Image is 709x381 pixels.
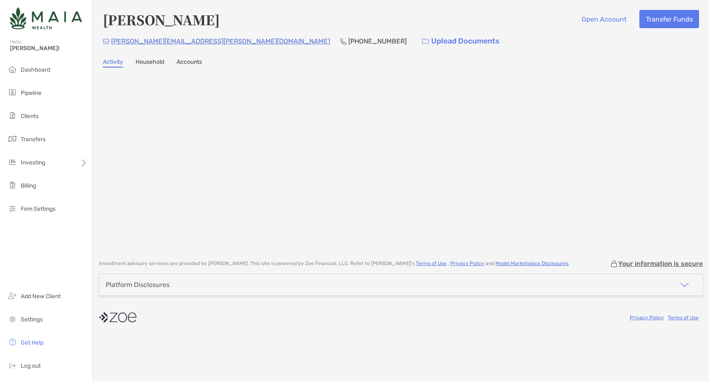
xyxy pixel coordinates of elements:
span: Clients [21,113,39,120]
img: transfers icon [7,134,17,144]
p: [PHONE_NUMBER] [348,36,407,46]
img: add_new_client icon [7,291,17,301]
img: Zoe Logo [10,3,82,33]
span: Billing [21,182,36,189]
img: logout icon [7,360,17,370]
img: billing icon [7,180,17,190]
span: Log out [21,362,41,369]
a: Model Marketplace Disclosures [495,260,568,266]
a: Privacy Policy [450,260,484,266]
h4: [PERSON_NAME] [103,10,220,29]
span: Firm Settings [21,205,56,212]
p: Your information is secure [618,260,703,268]
img: icon arrow [680,280,690,290]
img: settings icon [7,314,17,324]
span: Settings [21,316,43,323]
img: pipeline icon [7,87,17,97]
p: [PERSON_NAME][EMAIL_ADDRESS][PERSON_NAME][DOMAIN_NAME] [111,36,330,46]
span: Pipeline [21,89,41,96]
a: Accounts [177,58,202,68]
img: Email Icon [103,39,109,44]
a: Activity [103,58,123,68]
img: clients icon [7,111,17,121]
a: Privacy Policy [630,315,664,321]
span: Investing [21,159,45,166]
img: investing icon [7,157,17,167]
a: Upload Documents [417,32,505,50]
span: Add New Client [21,293,61,300]
a: Household [136,58,164,68]
div: Platform Disclosures [106,281,170,289]
span: Dashboard [21,66,50,73]
button: Transfer Funds [639,10,699,28]
span: Get Help [21,339,44,346]
img: firm-settings icon [7,203,17,213]
span: [PERSON_NAME]! [10,45,87,52]
a: Terms of Use [668,315,699,321]
img: company logo [99,308,136,327]
img: button icon [422,39,429,44]
img: get-help icon [7,337,17,347]
img: Phone Icon [340,38,347,45]
span: Transfers [21,136,46,143]
img: dashboard icon [7,64,17,74]
button: Open Account [575,10,633,28]
a: Terms of Use [416,260,447,266]
p: Investment advisory services are provided by [PERSON_NAME] . This site is powered by Zoe Financia... [99,260,570,267]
